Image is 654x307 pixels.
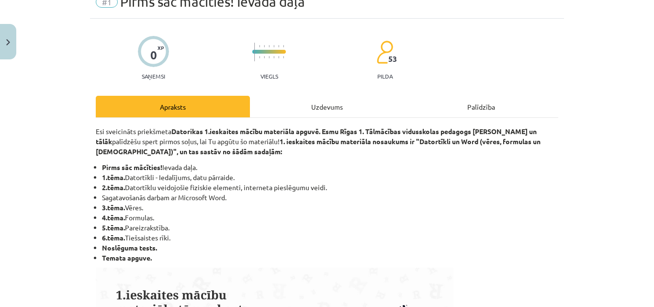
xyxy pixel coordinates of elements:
li: Vēres. [102,203,558,213]
img: icon-short-line-57e1e144782c952c97e751825c79c345078a6d821885a25fce030b3d8c18986b.svg [259,56,260,58]
b: 4.tēma. [102,213,125,222]
img: icon-short-line-57e1e144782c952c97e751825c79c345078a6d821885a25fce030b3d8c18986b.svg [278,45,279,47]
img: icon-short-line-57e1e144782c952c97e751825c79c345078a6d821885a25fce030b3d8c18986b.svg [283,56,284,58]
img: icon-short-line-57e1e144782c952c97e751825c79c345078a6d821885a25fce030b3d8c18986b.svg [283,45,284,47]
img: students-c634bb4e5e11cddfef0936a35e636f08e4e9abd3cc4e673bd6f9a4125e45ecb1.svg [376,40,393,64]
li: Ievada daļa. [102,162,558,172]
img: icon-short-line-57e1e144782c952c97e751825c79c345078a6d821885a25fce030b3d8c18986b.svg [264,45,265,47]
img: icon-close-lesson-0947bae3869378f0d4975bcd49f059093ad1ed9edebbc8119c70593378902aed.svg [6,39,10,45]
b: Temata apguve. [102,253,152,262]
strong: ", un tas sastāv no šādām sadaļām: [173,147,282,156]
strong: 1. ieskaites mācību materiāla nosaukums ir " [280,137,419,146]
img: icon-long-line-d9ea69661e0d244f92f715978eff75569469978d946b2353a9bb055b3ed8787d.svg [254,43,255,61]
p: pilda [377,73,393,80]
b: 2.tēma. [102,183,125,192]
li: Datortīklu veidojošie fiziskie elementi, interneta pieslēgumu veidi. [102,182,558,193]
b: 3.tēma. [102,203,125,212]
b: 5.tēma. [102,223,125,232]
li: Sagatavošanās darbam ar Microsoft Word. [102,193,558,203]
li: Datortīkli - Iedalījums, datu pārraide. [102,172,558,182]
img: icon-short-line-57e1e144782c952c97e751825c79c345078a6d821885a25fce030b3d8c18986b.svg [273,45,274,47]
span: 53 [388,55,397,63]
img: icon-short-line-57e1e144782c952c97e751825c79c345078a6d821885a25fce030b3d8c18986b.svg [264,56,265,58]
p: Saņemsi [138,73,169,80]
li: Pareizrakstība. [102,223,558,233]
img: icon-short-line-57e1e144782c952c97e751825c79c345078a6d821885a25fce030b3d8c18986b.svg [269,45,270,47]
b: 1.tēma. [102,173,125,182]
img: icon-short-line-57e1e144782c952c97e751825c79c345078a6d821885a25fce030b3d8c18986b.svg [278,56,279,58]
img: icon-short-line-57e1e144782c952c97e751825c79c345078a6d821885a25fce030b3d8c18986b.svg [259,45,260,47]
b: Noslēguma tests. [102,243,157,252]
p: Esi sveicināts priekšmeta palīdzēšu spert pirmos soļus, lai Tu apgūtu šo materiālu! [96,126,558,157]
div: 0 [150,48,157,62]
strong: Datorikas 1.ieskaites mācību materiāla apguvē. Esmu Rīgas 1. Tālmācības vidusskolas pedagogs [PER... [96,127,537,146]
b: Pirms sāc mācīties! [102,163,162,171]
p: Viegls [260,73,278,80]
div: Palīdzība [404,96,558,117]
span: XP [158,45,164,50]
li: Tiešsaistes rīki. [102,233,558,243]
img: icon-short-line-57e1e144782c952c97e751825c79c345078a6d821885a25fce030b3d8c18986b.svg [269,56,270,58]
div: Uzdevums [250,96,404,117]
b: 6.tēma. [102,233,125,242]
li: Formulas. [102,213,558,223]
div: Apraksts [96,96,250,117]
img: icon-short-line-57e1e144782c952c97e751825c79c345078a6d821885a25fce030b3d8c18986b.svg [273,56,274,58]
